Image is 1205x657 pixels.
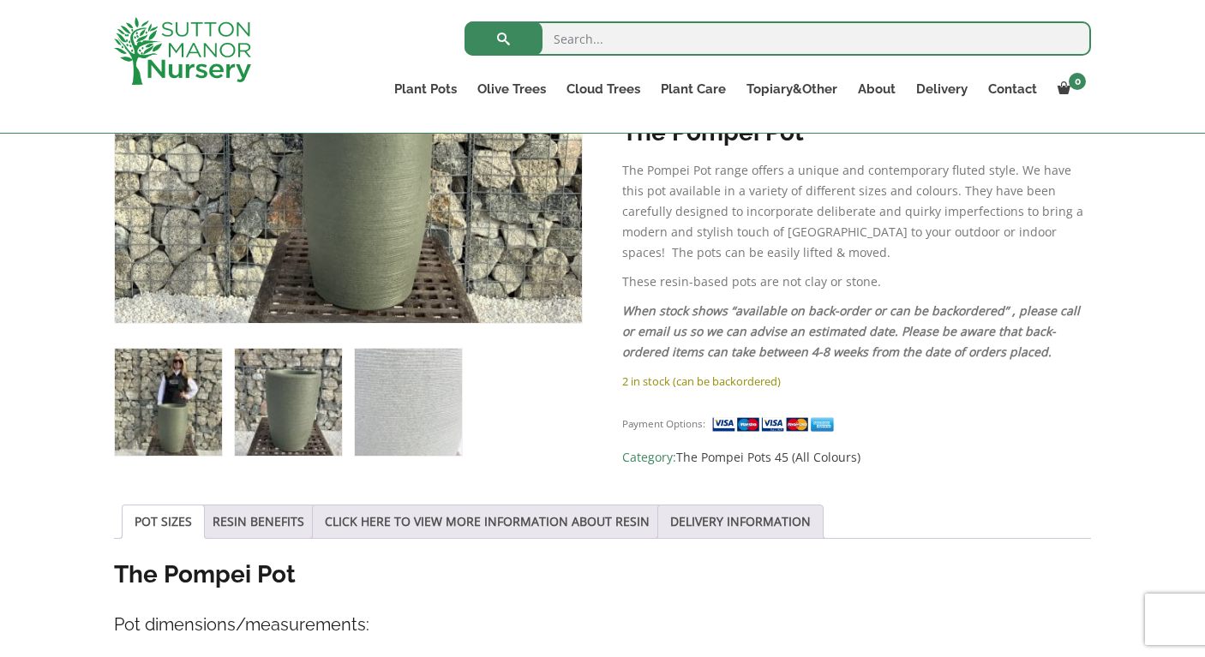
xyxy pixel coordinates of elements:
p: The Pompei Pot range offers a unique and contemporary fluted style. We have this pot available in... [622,160,1091,263]
span: Category: [622,447,1091,468]
a: Plant Pots [384,77,467,101]
a: Topiary&Other [736,77,848,101]
small: Payment Options: [622,417,705,430]
span: 0 [1069,73,1086,90]
a: Delivery [906,77,978,101]
img: payment supported [711,415,840,433]
a: 0 [1047,77,1091,101]
input: Search... [465,21,1091,56]
a: Contact [978,77,1047,101]
img: logo [114,17,251,85]
img: The Pompei Pot 45 Colour Jungle Green - Image 3 [355,349,462,456]
a: About [848,77,906,101]
em: When stock shows “available on back-order or can be backordered” , please call or email us so we ... [622,302,1080,360]
a: The Pompei Pots 45 (All Colours) [676,449,860,465]
p: 2 in stock (can be backordered) [622,371,1091,391]
h4: Pot dimensions/measurements: [114,612,1091,638]
a: Plant Care [650,77,736,101]
a: CLICK HERE TO VIEW MORE INFORMATION ABOUT RESIN [325,505,650,538]
a: Cloud Trees [556,77,650,101]
a: POT SIZES [135,505,192,538]
a: Olive Trees [467,77,556,101]
p: These resin-based pots are not clay or stone. [622,272,1091,292]
a: RESIN BENEFITS [213,505,304,538]
a: DELIVERY INFORMATION [670,505,811,538]
img: The Pompei Pot 45 Colour Jungle Green [115,349,222,456]
img: The Pompei Pot 45 Colour Jungle Green - Image 2 [235,349,342,456]
strong: The Pompei Pot [114,560,296,588]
